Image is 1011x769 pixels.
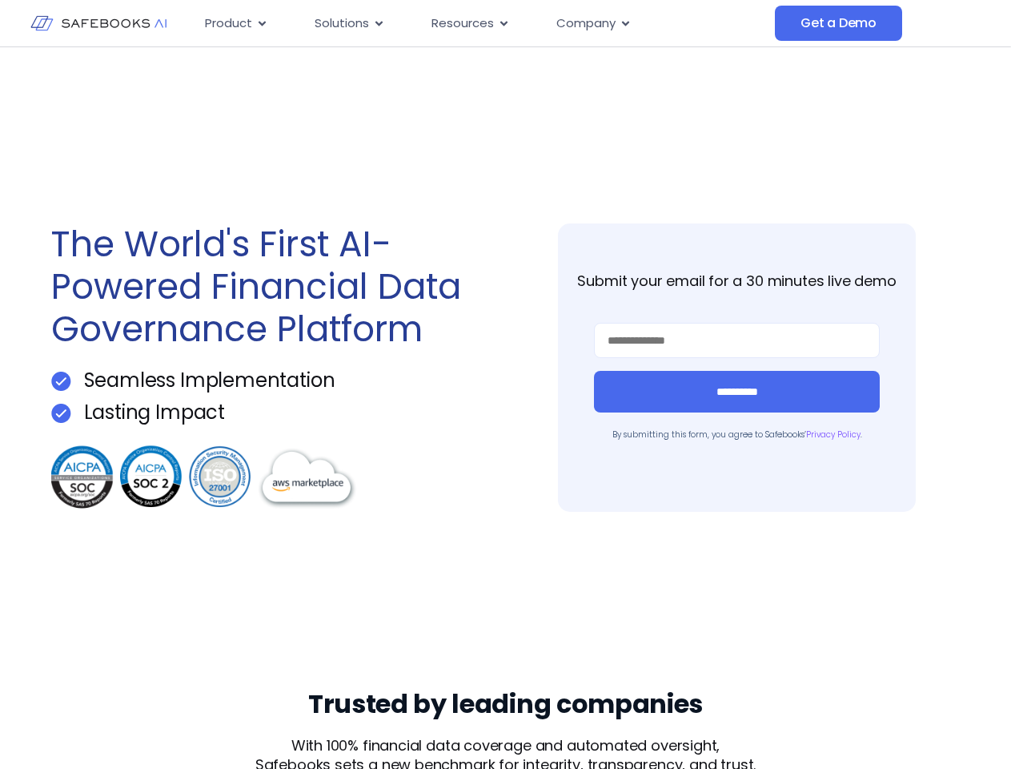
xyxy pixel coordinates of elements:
[51,443,359,512] img: Get a Demo 3
[800,15,877,31] span: Get a Demo
[84,371,335,390] p: Seamless Implementation
[51,404,71,423] img: Get a Demo 1
[84,403,225,422] p: Lasting Impact
[192,8,775,39] nav: Menu
[431,14,494,33] span: Resources
[556,14,616,33] span: Company
[315,14,369,33] span: Solutions
[205,14,252,33] span: Product
[775,6,902,41] a: Get a Demo
[308,688,703,720] h3: Trusted by leading companies
[594,429,880,441] p: By submitting this form, you agree to Safebooks’ .
[806,429,861,441] a: Privacy Policy
[51,223,498,350] h1: The World's First AI-Powered Financial Data Governance Platform
[577,271,896,291] strong: Submit your email for a 30 minutes live demo
[51,372,71,391] img: Get a Demo 1
[192,8,775,39] div: Menu Toggle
